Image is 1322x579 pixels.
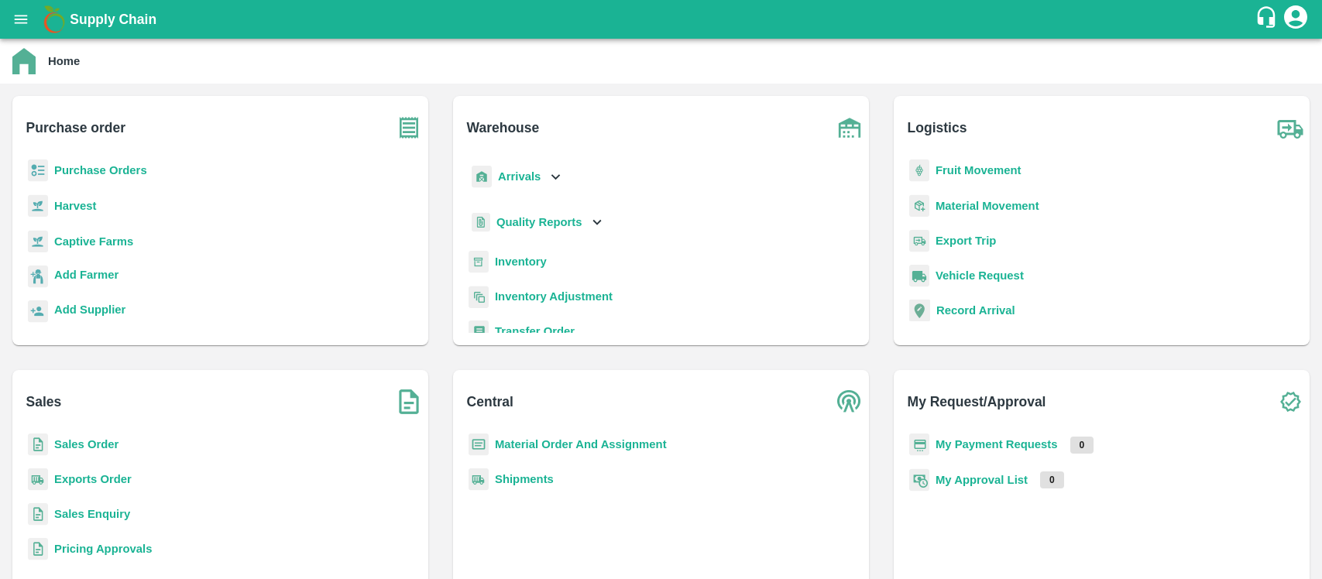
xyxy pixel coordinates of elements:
[496,216,582,228] b: Quality Reports
[54,543,152,555] a: Pricing Approvals
[472,213,490,232] img: qualityReport
[54,164,147,176] a: Purchase Orders
[54,508,130,520] a: Sales Enquiry
[28,230,48,253] img: harvest
[469,286,489,308] img: inventory
[936,269,1024,282] a: Vehicle Request
[909,265,929,287] img: vehicle
[390,108,428,147] img: purchase
[54,303,125,316] b: Add Supplier
[495,255,547,268] a: Inventory
[39,4,70,35] img: logo
[70,12,156,27] b: Supply Chain
[1070,437,1094,454] p: 0
[28,266,48,288] img: farmer
[28,538,48,560] img: sales
[54,235,133,248] a: Captive Farms
[936,200,1039,212] a: Material Movement
[28,433,48,456] img: sales
[28,503,48,526] img: sales
[909,468,929,492] img: approval
[472,166,492,188] img: whArrival
[28,468,48,491] img: shipments
[54,473,132,485] a: Exports Order
[12,48,36,74] img: home
[936,438,1058,451] a: My Payment Requests
[54,269,118,281] b: Add Farmer
[54,200,96,212] a: Harvest
[54,301,125,322] a: Add Supplier
[498,170,541,183] b: Arrivals
[830,382,869,421] img: central
[830,108,869,147] img: warehouse
[28,300,48,323] img: supplier
[26,391,62,413] b: Sales
[1255,5,1282,33] div: customer-support
[909,433,929,456] img: payment
[1040,471,1064,488] p: 0
[54,266,118,287] a: Add Farmer
[28,159,48,182] img: reciept
[495,325,575,337] a: Transfer Order
[495,473,554,485] a: Shipments
[3,2,39,37] button: open drawer
[469,320,489,343] img: whTransfer
[495,290,613,303] a: Inventory Adjustment
[909,159,929,182] img: fruit
[909,300,930,321] img: recordArrival
[70,9,1255,30] a: Supply Chain
[54,438,118,451] a: Sales Order
[936,235,996,247] a: Export Trip
[1271,382,1310,421] img: check
[908,391,1046,413] b: My Request/Approval
[495,438,667,451] a: Material Order And Assignment
[469,468,489,491] img: shipments
[467,391,513,413] b: Central
[469,251,489,273] img: whInventory
[908,117,967,139] b: Logistics
[26,117,125,139] b: Purchase order
[1271,108,1310,147] img: truck
[936,474,1028,486] a: My Approval List
[1282,3,1310,36] div: account of current user
[467,117,540,139] b: Warehouse
[48,55,80,67] b: Home
[909,230,929,252] img: delivery
[469,207,606,238] div: Quality Reports
[469,433,489,456] img: centralMaterial
[390,382,428,421] img: soSales
[28,194,48,218] img: harvest
[936,164,1022,176] a: Fruit Movement
[909,194,929,218] img: material
[936,304,1015,317] a: Record Arrival
[469,159,565,194] div: Arrivals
